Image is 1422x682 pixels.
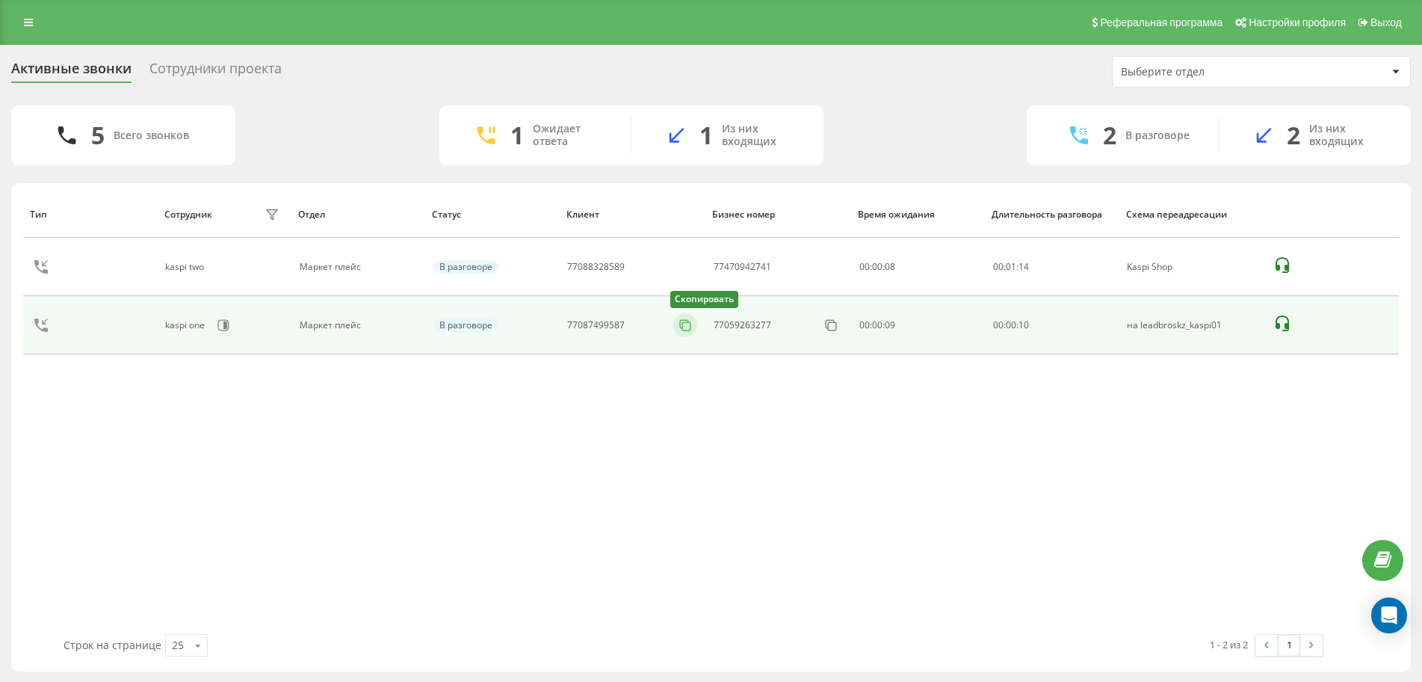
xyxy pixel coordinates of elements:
div: Из них входящих [722,123,801,148]
div: Длительность разговора [992,209,1111,220]
span: 14 [1018,260,1029,273]
div: Схема переадресации [1126,209,1258,220]
div: 2 [1287,121,1300,150]
div: Из них входящих [1309,123,1388,148]
div: 77088328589 [567,262,625,272]
span: Настройки профиля [1249,16,1346,28]
span: 00 [1006,319,1016,331]
div: Сотрудник [164,209,212,220]
span: Строк на странице [64,638,161,652]
div: Ожидает ответа [533,123,608,148]
div: 1 [510,121,524,150]
span: 01 [1006,260,1016,273]
div: Сотрудники проекта [149,61,282,84]
div: Маркет плейс [300,320,417,331]
span: Реферальная программа [1100,16,1222,28]
div: 77470942741 [714,262,771,272]
div: В разговоре [433,260,498,274]
div: Скопировать [670,291,738,308]
a: 1 [1278,635,1300,656]
div: Статус [432,209,551,220]
div: 00:00:09 [859,320,977,331]
div: : : [993,320,1029,331]
span: Выход [1370,16,1402,28]
span: 00 [993,319,1004,331]
div: 1 - 2 из 2 [1210,637,1248,652]
div: Open Intercom Messenger [1371,597,1407,633]
div: kaspi two [165,262,208,272]
div: на leadbroskz_kaspi01 [1127,320,1256,331]
div: 1 [699,121,713,150]
div: 77059263277 [714,320,771,331]
div: 5 [91,121,105,150]
div: 77087499587 [567,320,625,331]
div: Время ожидания [858,209,977,220]
div: Бизнес номер [712,209,844,220]
div: Отдел [298,209,418,220]
div: 00:00:08 [859,262,977,272]
div: Тип [30,209,149,220]
div: В разговоре [433,319,498,332]
div: 25 [172,638,184,653]
div: Всего звонков [114,129,189,142]
span: 00 [993,260,1004,273]
div: Выберите отдел [1121,66,1299,79]
span: 10 [1018,319,1029,331]
div: 2 [1103,121,1116,150]
div: Активные звонки [11,61,132,84]
div: Kaspi Shop [1127,262,1256,272]
div: kaspi one [165,320,208,331]
div: : : [993,262,1029,272]
div: В разговоре [1125,129,1190,142]
div: Клиент [566,209,698,220]
div: Маркет плейс [300,262,417,272]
